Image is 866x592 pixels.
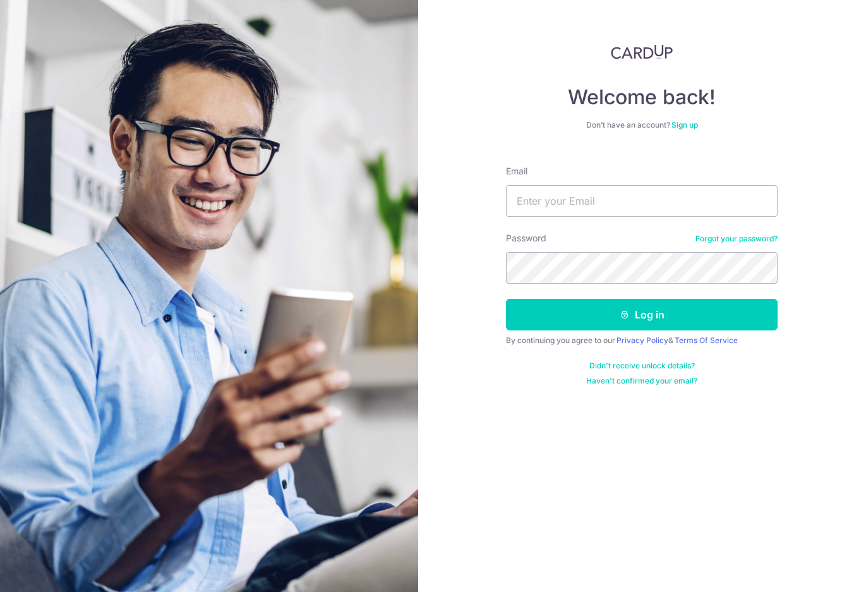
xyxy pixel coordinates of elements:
h4: Welcome back! [506,85,778,110]
a: Terms Of Service [675,335,738,345]
a: Didn't receive unlock details? [589,361,695,371]
img: CardUp Logo [611,44,673,59]
a: Privacy Policy [616,335,668,345]
div: Don’t have an account? [506,120,778,130]
input: Enter your Email [506,185,778,217]
label: Password [506,232,546,245]
a: Haven't confirmed your email? [586,376,697,386]
a: Forgot your password? [695,234,778,244]
a: Sign up [671,120,698,130]
label: Email [506,165,527,178]
button: Log in [506,299,778,330]
div: By continuing you agree to our & [506,335,778,346]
